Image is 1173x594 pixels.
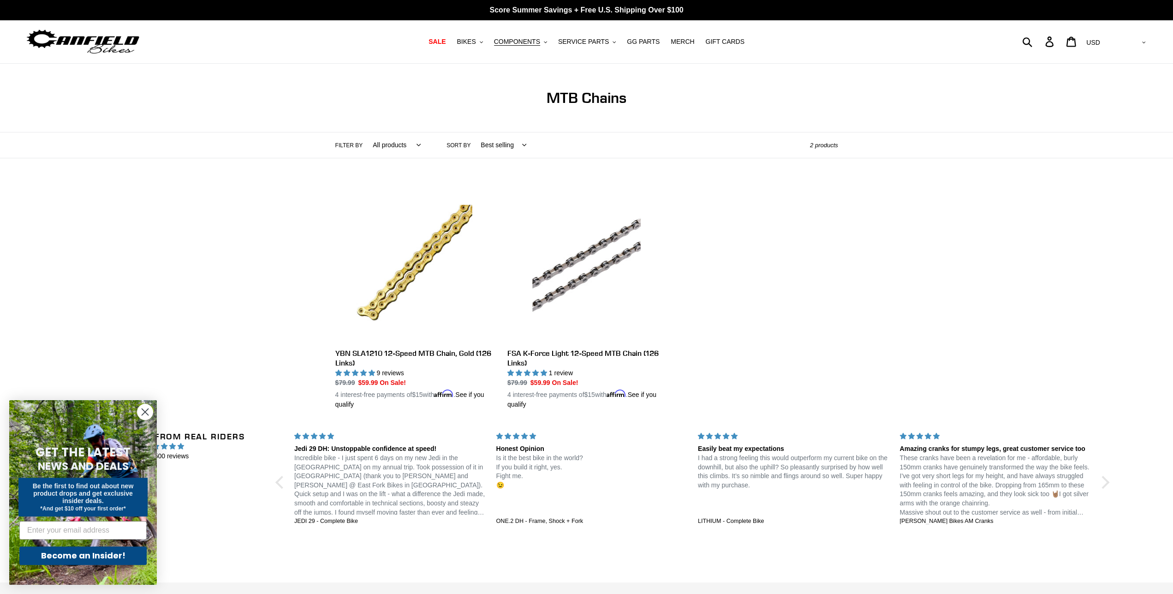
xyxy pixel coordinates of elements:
[294,432,485,441] div: 5 stars
[452,36,487,48] button: BIKES
[701,36,749,48] a: GIFT CARDS
[698,444,888,454] div: Easily beat my expectations
[496,454,686,490] p: Is it the best bike in the world? If you build it right, yes. Fight me. 😉
[622,36,664,48] a: GG PARTS
[40,505,125,512] span: *And get $10 off your first order*
[424,36,450,48] a: SALE
[33,482,134,504] span: Be the first to find out about new product drops and get exclusive insider deals.
[294,454,485,517] p: Incredible bike - I just spent 6 days on my new Jedi in the [GEOGRAPHIC_DATA] on my annual trip. ...
[705,38,744,46] span: GIFT CARDS
[294,517,485,526] a: JEDI 29 - Complete Bike
[899,454,1090,517] p: These cranks have been a revelation for me - affordable, burly 150mm cranks have genuinely transf...
[494,38,540,46] span: COMPONENTS
[496,432,686,441] div: 5 stars
[671,38,694,46] span: MERCH
[666,36,699,48] a: MERCH
[899,517,1090,526] a: [PERSON_NAME] Bikes AM Cranks
[554,36,620,48] button: SERVICE PARTS
[496,517,686,526] a: ONE.2 DH - Frame, Shock + Fork
[698,454,888,490] p: I had a strong feeling this would outperform my current bike on the downhill, but also the uphill...
[335,141,363,150] label: Filter by
[547,89,626,107] span: MTB Chains
[899,432,1090,441] div: 5 stars
[627,38,660,46] span: GG PARTS
[429,38,446,46] span: SALE
[137,404,153,420] button: Close dialog
[19,546,147,565] button: Become an Insider!
[25,27,141,56] img: Canfield Bikes
[496,444,686,454] div: Honest Opinion
[457,38,476,46] span: BIKES
[19,521,147,540] input: Enter your email address
[38,459,129,474] span: NEWS AND DEALS
[899,444,1090,454] div: Amazing cranks for stumpy legs, great customer service too
[698,432,888,441] div: 5 stars
[489,36,552,48] button: COMPONENTS
[1027,31,1051,52] input: Search
[698,517,888,526] a: LITHIUM - Complete Bike
[294,444,485,454] div: Jedi 29 DH: Unstoppable confidence at speed!
[810,142,838,149] span: 2 products
[447,141,470,150] label: Sort by
[36,444,131,461] span: GET THE LATEST
[558,38,609,46] span: SERVICE PARTS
